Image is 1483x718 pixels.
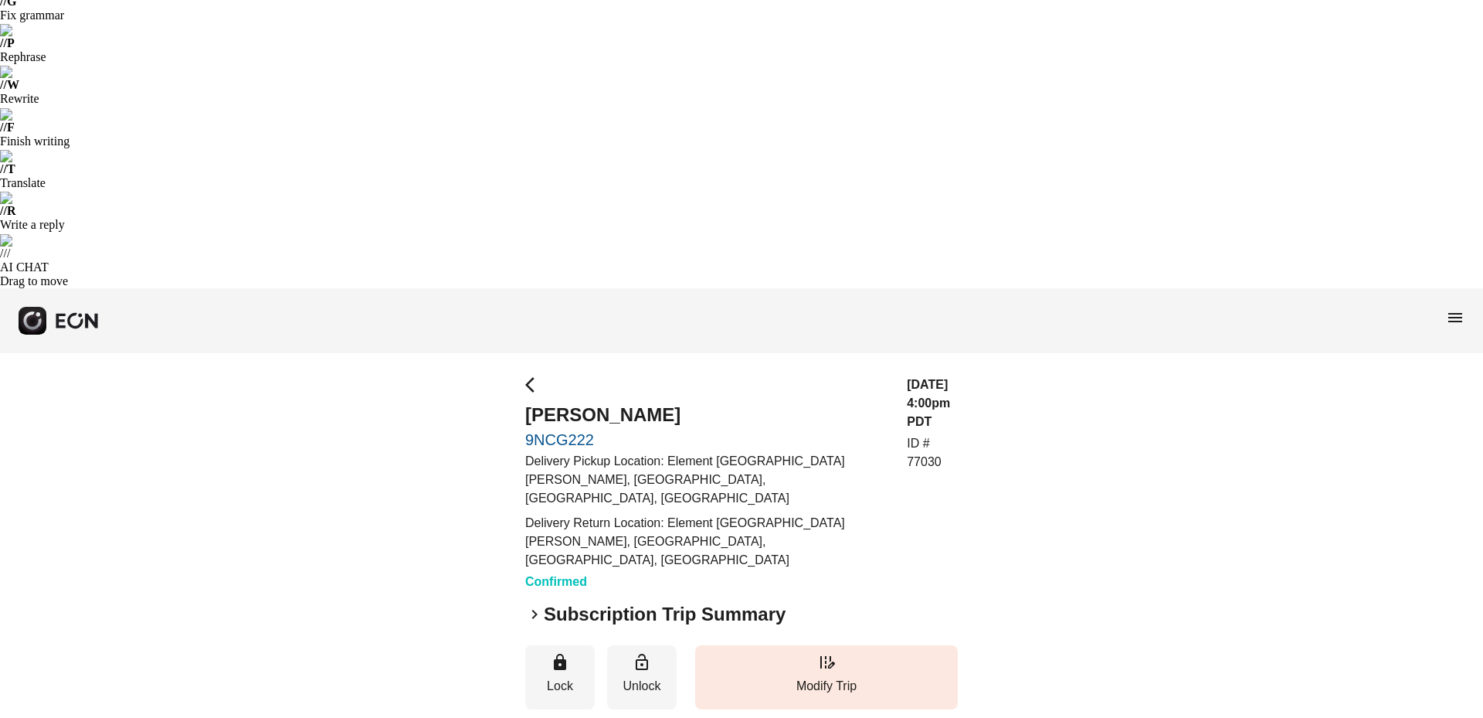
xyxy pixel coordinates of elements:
p: ID # 77030 [907,434,958,471]
span: edit_road [817,653,836,672]
a: 9NCG222 [525,430,888,449]
p: Delivery Return Location: Element [GEOGRAPHIC_DATA][PERSON_NAME], [GEOGRAPHIC_DATA], [GEOGRAPHIC_... [525,514,888,570]
span: arrow_back_ios [525,376,544,394]
h3: [DATE] 4:00pm PDT [907,376,958,431]
h3: Confirmed [525,573,888,591]
span: keyboard_arrow_right [525,605,544,624]
p: Modify Trip [703,677,950,696]
button: Unlock [607,645,677,709]
p: Delivery Pickup Location: Element [GEOGRAPHIC_DATA][PERSON_NAME], [GEOGRAPHIC_DATA], [GEOGRAPHIC_... [525,452,888,508]
span: menu [1446,308,1464,327]
button: Modify Trip [695,645,958,709]
span: lock_open [633,653,651,672]
button: Lock [525,645,595,709]
h2: [PERSON_NAME] [525,403,888,427]
p: Lock [533,677,587,696]
p: Unlock [615,677,669,696]
span: lock [551,653,569,672]
h2: Subscription Trip Summary [544,602,786,627]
